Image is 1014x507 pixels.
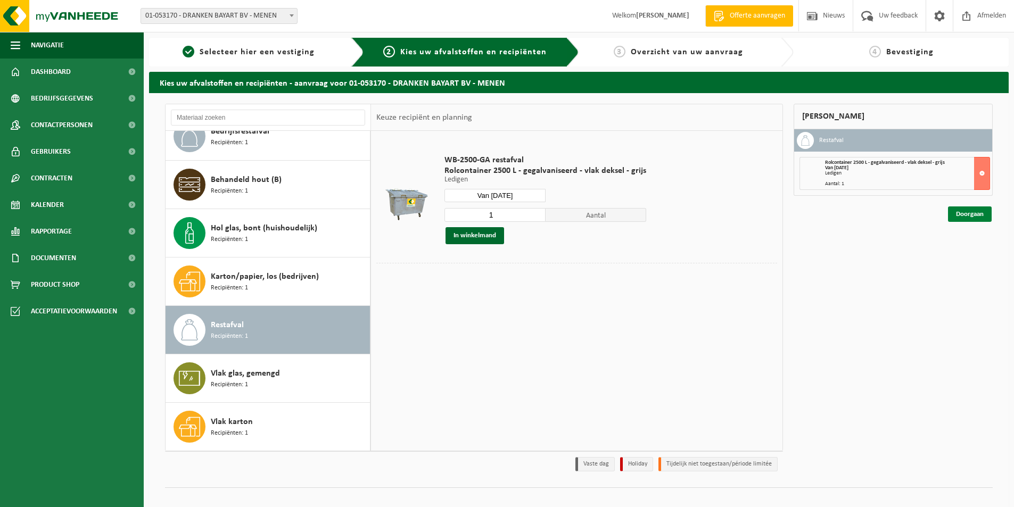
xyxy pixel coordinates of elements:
span: Navigatie [31,32,64,59]
span: Rolcontainer 2500 L - gegalvaniseerd - vlak deksel - grijs [444,165,646,176]
span: Vlak karton [211,415,253,428]
span: WB-2500-GA restafval [444,155,646,165]
strong: Van [DATE] [825,165,848,171]
span: Rolcontainer 2500 L - gegalvaniseerd - vlak deksel - grijs [825,160,945,165]
span: Recipiënten: 1 [211,283,248,293]
span: Product Shop [31,271,79,298]
p: Ledigen [444,176,646,184]
span: Dashboard [31,59,71,85]
span: Contracten [31,165,72,192]
span: Aantal [546,208,647,222]
span: Rapportage [31,218,72,245]
span: 4 [869,46,881,57]
span: 01-053170 - DRANKEN BAYART BV - MENEN [141,8,298,24]
div: [PERSON_NAME] [794,104,993,129]
a: Offerte aanvragen [705,5,793,27]
span: 3 [614,46,625,57]
a: 1Selecteer hier een vestiging [154,46,343,59]
span: Contactpersonen [31,112,93,138]
span: Vlak glas, gemengd [211,367,280,380]
span: Documenten [31,245,76,271]
button: Karton/papier, los (bedrijven) Recipiënten: 1 [166,257,370,306]
span: Offerte aanvragen [727,11,788,21]
span: Bedrijfsrestafval [211,125,269,138]
span: 2 [383,46,395,57]
span: Karton/papier, los (bedrijven) [211,270,319,283]
span: Restafval [211,319,244,331]
span: Recipiënten: 1 [211,138,248,148]
button: Vlak karton Recipiënten: 1 [166,403,370,451]
span: 01-053170 - DRANKEN BAYART BV - MENEN [141,9,297,23]
button: Hol glas, bont (huishoudelijk) Recipiënten: 1 [166,209,370,257]
li: Tijdelijk niet toegestaan/période limitée [658,457,778,471]
input: Materiaal zoeken [171,110,365,126]
button: Restafval Recipiënten: 1 [166,306,370,354]
button: Bedrijfsrestafval Recipiënten: 1 [166,112,370,161]
span: Overzicht van uw aanvraag [631,48,743,56]
span: 1 [183,46,194,57]
a: Doorgaan [948,206,992,222]
span: Hol glas, bont (huishoudelijk) [211,222,317,235]
button: In winkelmand [446,227,504,244]
div: Aantal: 1 [825,181,990,187]
span: Kalender [31,192,64,218]
span: Recipiënten: 1 [211,331,248,342]
span: Recipiënten: 1 [211,235,248,245]
span: Kies uw afvalstoffen en recipiënten [400,48,547,56]
span: Acceptatievoorwaarden [31,298,117,325]
input: Selecteer datum [444,189,546,202]
div: Keuze recipiënt en planning [371,104,477,131]
button: Behandeld hout (B) Recipiënten: 1 [166,161,370,209]
span: Recipiënten: 1 [211,428,248,438]
div: Ledigen [825,171,990,176]
h2: Kies uw afvalstoffen en recipiënten - aanvraag voor 01-053170 - DRANKEN BAYART BV - MENEN [149,72,1009,93]
span: Recipiënten: 1 [211,186,248,196]
span: Recipiënten: 1 [211,380,248,390]
span: Behandeld hout (B) [211,173,282,186]
span: Gebruikers [31,138,71,165]
strong: [PERSON_NAME] [636,12,689,20]
span: Selecteer hier een vestiging [200,48,315,56]
li: Vaste dag [575,457,615,471]
span: Bevestiging [886,48,934,56]
li: Holiday [620,457,653,471]
button: Vlak glas, gemengd Recipiënten: 1 [166,354,370,403]
span: Bedrijfsgegevens [31,85,93,112]
h3: Restafval [819,132,844,149]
